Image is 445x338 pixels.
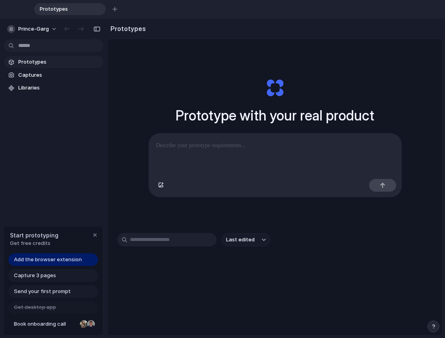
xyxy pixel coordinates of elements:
span: prince-garg [18,25,49,33]
a: Add the browser extension [8,253,98,266]
div: Prototypes [34,3,106,15]
span: Prototypes [18,58,100,66]
a: Captures [4,69,103,81]
h1: Prototype with your real product [176,105,374,126]
span: Get desktop app [14,303,56,311]
a: Libraries [4,82,103,94]
a: Prototypes [4,56,103,68]
a: Book onboarding call [8,318,98,330]
span: Add the browser extension [14,256,82,264]
span: Libraries [18,84,100,92]
span: Get free credits [10,239,58,247]
h2: Prototypes [107,24,146,33]
div: Christian Iacullo [86,319,96,329]
span: Start prototyping [10,231,58,239]
span: Book onboarding call [14,320,77,328]
span: Prototypes [37,5,93,13]
button: Last edited [221,233,271,247]
button: prince-garg [4,23,61,35]
span: Last edited [226,236,255,244]
span: Captures [18,71,100,79]
div: Nicole Kubica [79,319,89,329]
span: Capture 3 pages [14,272,56,280]
span: Send your first prompt [14,287,71,295]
